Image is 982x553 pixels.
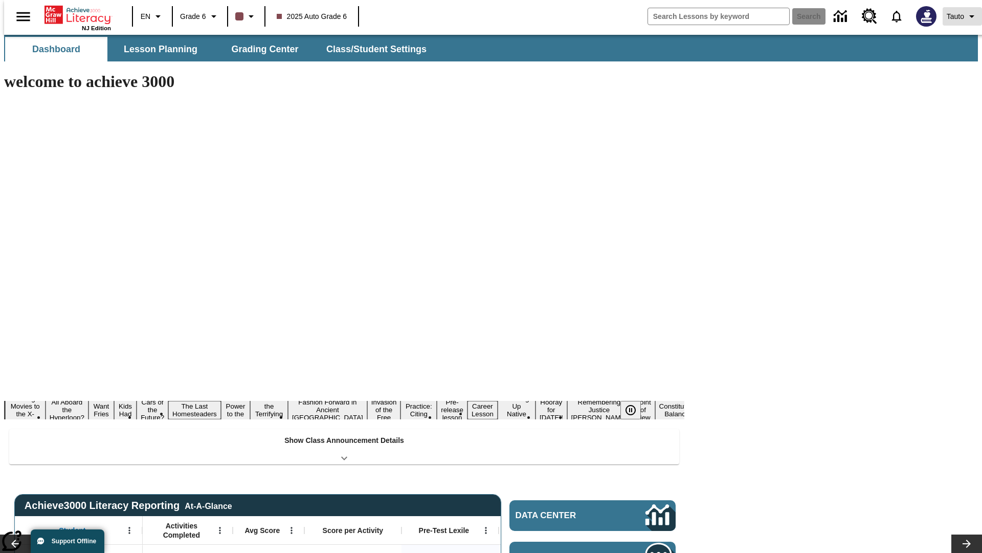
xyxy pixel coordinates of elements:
div: SubNavbar [4,37,436,61]
button: Slide 2 All Aboard the Hyperloop? [46,397,88,423]
div: SubNavbar [4,35,978,61]
span: Support Offline [52,538,96,545]
button: Slide 7 Solar Power to the People [221,393,251,427]
button: Slide 9 Fashion Forward in Ancient Rome [288,397,367,423]
div: At-A-Glance [185,500,232,511]
a: Data Center [828,3,856,31]
button: Grading Center [214,37,316,61]
span: EN [141,11,150,22]
button: Slide 16 Remembering Justice O'Connor [567,397,632,423]
button: Grade: Grade 6, Select a grade [176,7,224,26]
span: Grade 6 [180,11,206,22]
button: Class color is dark brown. Change class color [231,7,261,26]
span: Tauto [947,11,964,22]
button: Open Menu [122,523,137,538]
button: Slide 1 Taking Movies to the X-Dimension [5,393,46,427]
button: Dashboard [5,37,107,61]
button: Open Menu [212,523,228,538]
button: Class/Student Settings [318,37,435,61]
span: Data Center [516,511,611,521]
button: Support Offline [31,529,104,553]
div: Show Class Announcement Details [9,429,679,464]
a: Home [44,5,111,25]
button: Slide 13 Career Lesson [467,401,498,419]
button: Slide 12 Pre-release lesson [437,397,467,423]
p: Show Class Announcement Details [284,435,404,446]
button: Open Menu [478,523,494,538]
span: Activities Completed [148,521,215,540]
button: Slide 15 Hooray for Constitution Day! [535,397,567,423]
span: NJ Edition [82,25,111,31]
div: Home [44,4,111,31]
button: Open side menu [8,2,38,32]
img: Avatar [916,6,936,27]
div: Pause [620,401,651,419]
button: Slide 3 Do You Want Fries With That? [88,386,114,435]
span: 2025 Auto Grade 6 [277,11,347,22]
button: Slide 4 Dirty Jobs Kids Had To Do [114,386,137,435]
button: Language: EN, Select a language [136,7,169,26]
button: Slide 10 The Invasion of the Free CD [367,389,401,431]
button: Slide 14 Cooking Up Native Traditions [498,393,535,427]
a: Data Center [509,500,676,531]
button: Slide 8 Attack of the Terrifying Tomatoes [250,393,288,427]
button: Pause [620,401,641,419]
a: Notifications [883,3,910,30]
button: Slide 5 Cars of the Future? [137,397,168,423]
button: Open Menu [284,523,299,538]
span: Achieve3000 Literacy Reporting [25,500,232,512]
button: Slide 6 The Last Homesteaders [168,401,221,419]
button: Select a new avatar [910,3,943,30]
h1: welcome to achieve 3000 [4,72,684,91]
button: Lesson carousel, Next [951,535,982,553]
button: Lesson Planning [109,37,212,61]
button: Slide 18 The Constitution's Balancing Act [655,393,704,427]
span: Pre-Test Lexile [419,526,470,535]
button: Profile/Settings [943,7,982,26]
span: Avg Score [244,526,280,535]
button: Slide 11 Mixed Practice: Citing Evidence [400,393,437,427]
span: Score per Activity [323,526,384,535]
a: Resource Center, Will open in new tab [856,3,883,30]
span: Student [59,526,85,535]
input: search field [648,8,789,25]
